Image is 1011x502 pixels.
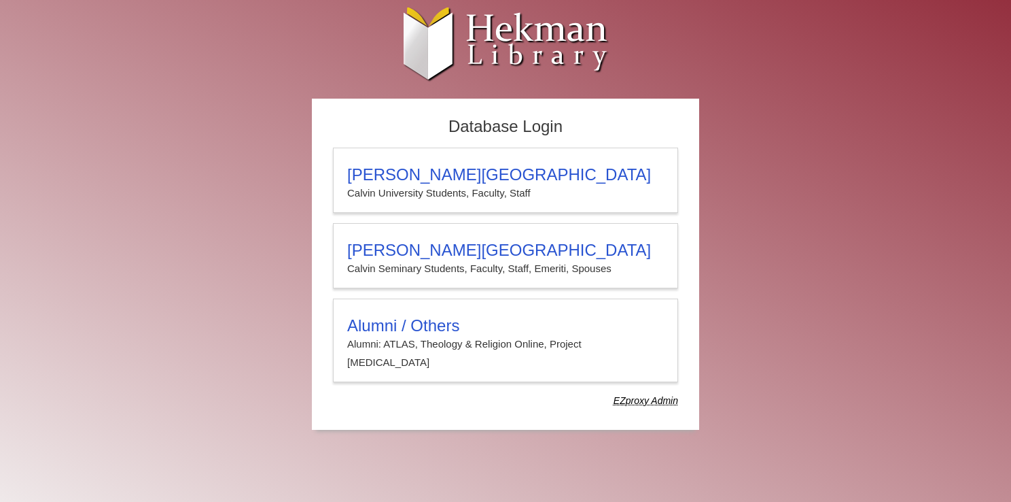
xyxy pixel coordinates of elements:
[347,316,664,335] h3: Alumni / Others
[333,223,678,288] a: [PERSON_NAME][GEOGRAPHIC_DATA]Calvin Seminary Students, Faculty, Staff, Emeriti, Spouses
[614,395,678,406] dfn: Use Alumni login
[347,165,664,184] h3: [PERSON_NAME][GEOGRAPHIC_DATA]
[347,316,664,371] summary: Alumni / OthersAlumni: ATLAS, Theology & Religion Online, Project [MEDICAL_DATA]
[347,260,664,278] p: Calvin Seminary Students, Faculty, Staff, Emeriti, Spouses
[347,335,664,371] p: Alumni: ATLAS, Theology & Religion Online, Project [MEDICAL_DATA]
[333,148,678,213] a: [PERSON_NAME][GEOGRAPHIC_DATA]Calvin University Students, Faculty, Staff
[347,184,664,202] p: Calvin University Students, Faculty, Staff
[326,113,685,141] h2: Database Login
[347,241,664,260] h3: [PERSON_NAME][GEOGRAPHIC_DATA]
